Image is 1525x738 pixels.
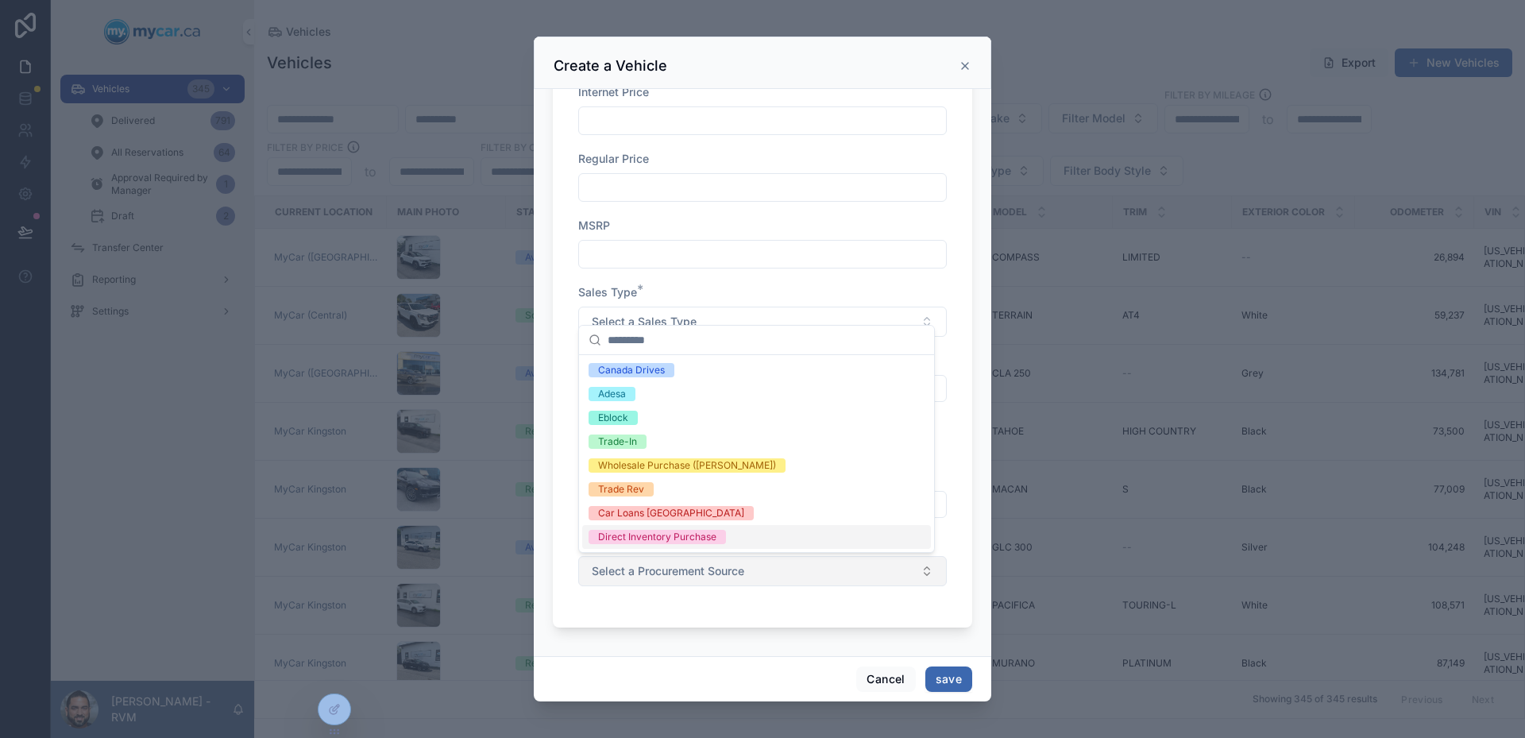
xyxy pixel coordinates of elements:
[856,667,915,692] button: Cancel
[598,458,776,473] div: Wholesale Purchase ([PERSON_NAME])
[578,218,610,232] span: MSRP
[598,482,644,497] div: Trade Rev
[598,363,665,377] div: Canada Drives
[598,506,744,520] div: Car Loans [GEOGRAPHIC_DATA]
[598,530,716,544] div: Direct Inventory Purchase
[578,152,649,165] span: Regular Price
[578,307,947,337] button: Select Button
[598,435,637,449] div: Trade-In
[578,85,649,99] span: Internet Price
[579,355,934,552] div: Suggestions
[598,387,626,401] div: Adesa
[592,563,744,579] span: Select a Procurement Source
[925,667,972,692] button: save
[598,411,628,425] div: Eblock
[592,314,697,330] span: Select a Sales Type
[578,556,947,586] button: Select Button
[578,285,637,299] span: Sales Type
[554,56,667,75] h3: Create a Vehicle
